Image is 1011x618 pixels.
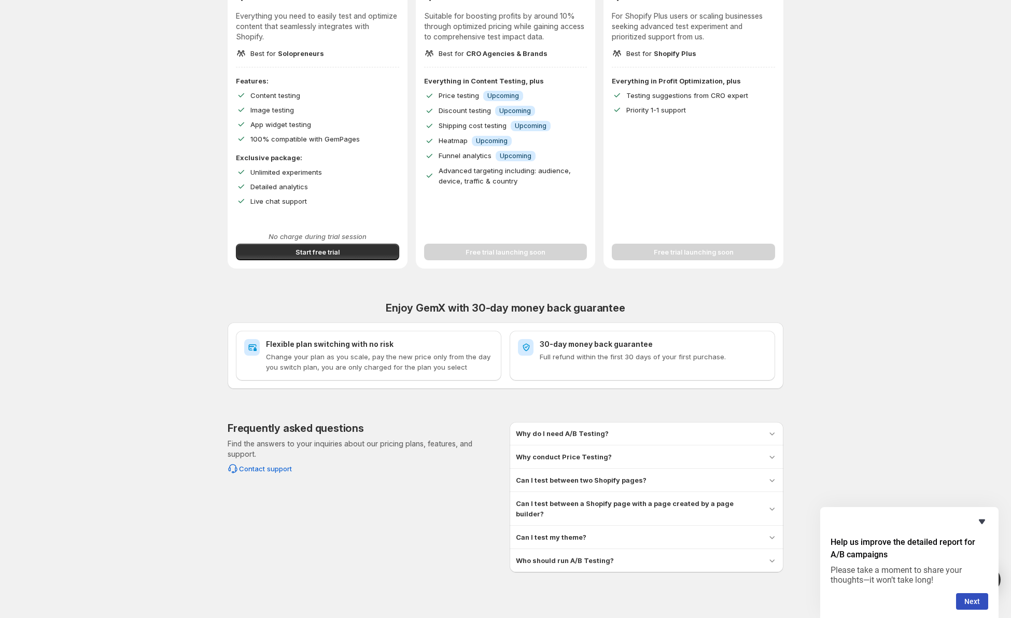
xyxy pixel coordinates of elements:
[626,91,748,100] span: Testing suggestions from CRO expert
[296,247,340,257] span: Start free trial
[831,515,988,610] div: Help us improve the detailed report for A/B campaigns
[976,515,988,528] button: Hide survey
[516,498,759,519] h3: Can I test between a Shopify page with a page created by a page builder?
[499,107,531,115] span: Upcoming
[466,49,547,58] span: CRO Agencies & Brands
[439,106,491,115] span: Discount testing
[239,463,292,474] span: Contact support
[515,122,546,130] span: Upcoming
[250,197,307,205] span: Live chat support
[236,152,399,163] p: Exclusive package:
[439,166,571,185] span: Advanced targeting including: audience, device, traffic & country
[487,92,519,100] span: Upcoming
[250,168,322,176] span: Unlimited experiments
[516,452,612,462] h3: Why conduct Price Testing?
[516,475,647,485] h3: Can I test between two Shopify pages?
[500,152,531,160] span: Upcoming
[228,439,501,459] p: Find the answers to your inquiries about our pricing plans, features, and support.
[439,121,507,130] span: Shipping cost testing
[516,532,586,542] h3: Can I test my theme?
[516,428,609,439] h3: Why do I need A/B Testing?
[250,182,308,191] span: Detailed analytics
[266,352,493,372] p: Change your plan as you scale, pay the new price only from the day you switch plan, you are only ...
[250,91,300,100] span: Content testing
[250,106,294,114] span: Image testing
[236,244,399,260] button: Start free trial
[424,11,587,42] p: Suitable for boosting profits by around 10% through optimized pricing while gaining access to com...
[250,135,360,143] span: 100% compatible with GemPages
[278,49,324,58] span: Solopreneurs
[266,339,493,349] h2: Flexible plan switching with no risk
[831,536,988,561] h2: Help us improve the detailed report for A/B campaigns
[540,352,767,362] p: Full refund within the first 30 days of your first purchase.
[236,11,399,42] p: Everything you need to easily test and optimize content that seamlessly integrates with Shopify.
[540,339,767,349] h2: 30-day money back guarantee
[221,460,298,477] button: Contact support
[439,136,468,145] span: Heatmap
[654,49,696,58] span: Shopify Plus
[956,593,988,610] button: Next question
[228,302,783,314] h2: Enjoy GemX with 30-day money back guarantee
[626,106,686,114] span: Priority 1-1 support
[612,76,775,86] p: Everything in Profit Optimization, plus
[439,48,547,59] p: Best for
[439,151,492,160] span: Funnel analytics
[228,422,364,434] h2: Frequently asked questions
[612,11,775,42] p: For Shopify Plus users or scaling businesses seeking advanced test experiment and prioritized sup...
[236,231,399,242] p: No charge during trial session
[476,137,508,145] span: Upcoming
[236,76,399,86] p: Features:
[831,565,988,585] p: Please take a moment to share your thoughts—it won’t take long!
[250,48,324,59] p: Best for
[424,76,587,86] p: Everything in Content Testing, plus
[439,91,479,100] span: Price testing
[516,555,614,566] h3: Who should run A/B Testing?
[626,48,696,59] p: Best for
[250,120,311,129] span: App widget testing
